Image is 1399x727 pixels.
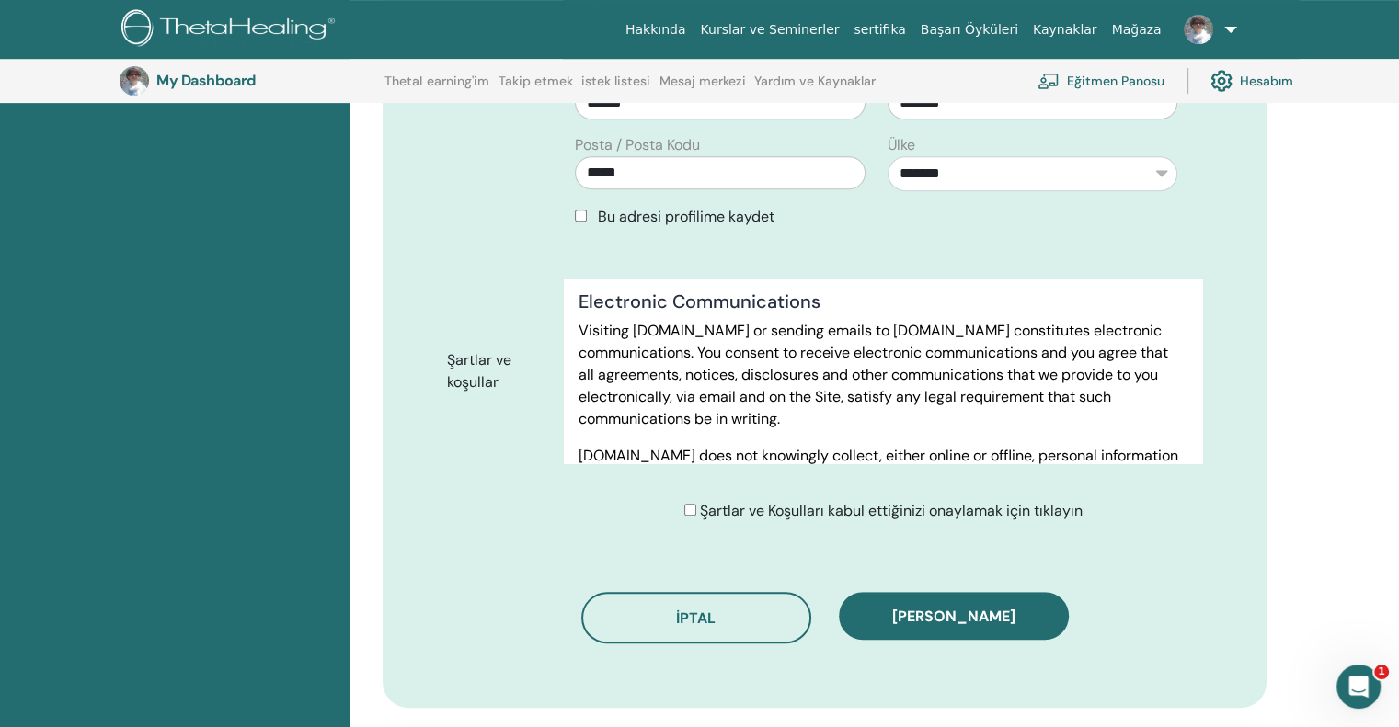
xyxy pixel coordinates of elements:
a: Mesaj merkezi [659,74,746,103]
span: İptal [676,608,716,628]
img: chalkboard-teacher.svg [1038,73,1060,89]
a: Hesabım [1210,61,1293,101]
p: Visiting [DOMAIN_NAME] or sending emails to [DOMAIN_NAME] constitutes electronic communications. ... [579,320,1187,430]
button: [PERSON_NAME] [839,592,1069,640]
img: default.jpg [1184,15,1213,44]
label: Ülke [888,134,915,156]
a: sertifika [846,13,912,47]
span: 1 [1374,665,1389,679]
a: Kaynaklar [1026,13,1105,47]
button: İptal [581,592,811,643]
label: Şartlar ve koşullar [433,343,564,400]
img: cog.svg [1210,65,1233,97]
img: default.jpg [120,66,149,96]
a: Yardım ve Kaynaklar [754,74,876,103]
span: Şartlar ve Koşulları kabul ettiğinizi onaylamak için tıklayın [700,501,1083,520]
label: Posta / Posta Kodu [575,134,700,156]
span: Bu adresi profilime kaydet [598,207,774,226]
p: [DOMAIN_NAME] does not knowingly collect, either online or offline, personal information from per... [579,445,1187,511]
span: [PERSON_NAME] [892,607,1015,626]
h3: My Dashboard [156,72,340,89]
iframe: Intercom live chat [1336,665,1381,709]
a: Hakkında [618,13,694,47]
a: Eğitmen Panosu [1038,61,1164,101]
a: Başarı Öyküleri [913,13,1026,47]
a: Kurslar ve Seminerler [693,13,846,47]
a: ThetaLearning'im [384,74,489,103]
h4: Electronic Communications [579,290,1187,312]
a: istek listesi [581,74,650,103]
a: Takip etmek [499,74,573,103]
a: Mağaza [1104,13,1168,47]
img: logo.png [121,9,341,51]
